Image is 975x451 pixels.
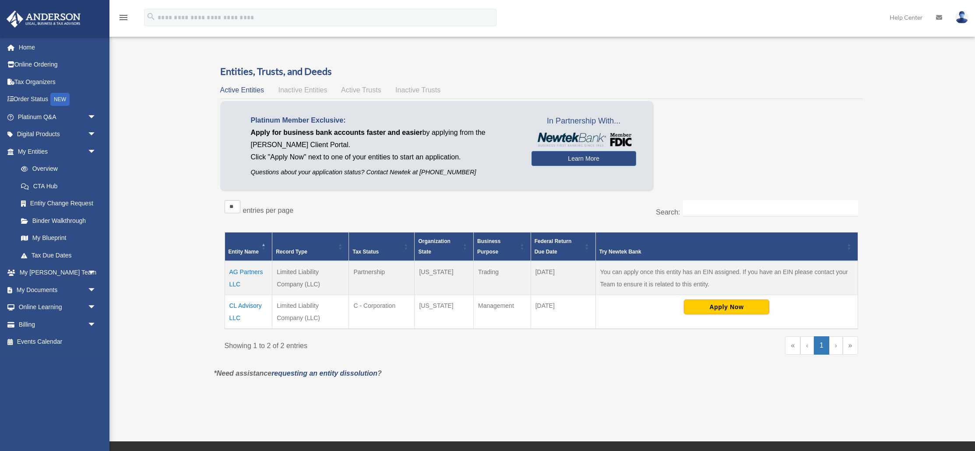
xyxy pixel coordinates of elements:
[474,295,531,329] td: Management
[272,233,349,261] th: Record Type: Activate to sort
[12,195,105,212] a: Entity Change Request
[6,333,109,351] a: Events Calendar
[6,143,105,160] a: My Entitiesarrow_drop_down
[220,65,862,78] h3: Entities, Trusts, and Deeds
[278,86,327,94] span: Inactive Entities
[251,151,518,163] p: Click "Apply Now" next to one of your entities to start an application.
[146,12,156,21] i: search
[415,261,474,295] td: [US_STATE]
[6,316,109,333] a: Billingarrow_drop_down
[531,233,595,261] th: Federal Return Due Date: Activate to sort
[415,295,474,329] td: [US_STATE]
[349,261,415,295] td: Partnership
[12,229,105,247] a: My Blueprint
[349,233,415,261] th: Tax Status: Activate to sort
[214,370,382,377] em: *Need assistance ?
[251,129,422,136] span: Apply for business bank accounts faster and easier
[229,249,259,255] span: Entity Name
[595,233,858,261] th: Try Newtek Bank : Activate to sort
[531,261,595,295] td: [DATE]
[12,212,105,229] a: Binder Walkthrough
[536,133,632,147] img: NewtekBankLogoSM.png
[955,11,968,24] img: User Pic
[272,295,349,329] td: Limited Liability Company (LLC)
[341,86,381,94] span: Active Trusts
[50,93,70,106] div: NEW
[225,336,535,352] div: Showing 1 to 2 of 2 entries
[535,238,572,255] span: Federal Return Due Date
[6,39,109,56] a: Home
[352,249,379,255] span: Tax Status
[251,127,518,151] p: by applying from the [PERSON_NAME] Client Portal.
[12,247,105,264] a: Tax Due Dates
[88,143,105,161] span: arrow_drop_down
[474,261,531,295] td: Trading
[243,207,294,214] label: entries per page
[6,108,109,126] a: Platinum Q&Aarrow_drop_down
[225,233,272,261] th: Entity Name: Activate to invert sorting
[88,316,105,334] span: arrow_drop_down
[785,336,800,355] a: First
[88,281,105,299] span: arrow_drop_down
[531,151,636,166] a: Learn More
[12,177,105,195] a: CTA Hub
[595,261,858,295] td: You can apply once this entity has an EIN assigned. If you have an EIN please contact your Team t...
[6,56,109,74] a: Online Ordering
[829,336,843,355] a: Next
[531,114,636,128] span: In Partnership With...
[395,86,440,94] span: Inactive Trusts
[118,15,129,23] a: menu
[6,73,109,91] a: Tax Organizers
[276,249,307,255] span: Record Type
[118,12,129,23] i: menu
[225,295,272,329] td: CL Advisory LLC
[6,299,109,316] a: Online Learningarrow_drop_down
[6,91,109,109] a: Order StatusNEW
[474,233,531,261] th: Business Purpose: Activate to sort
[6,126,109,143] a: Digital Productsarrow_drop_down
[271,370,377,377] a: requesting an entity dissolution
[88,126,105,144] span: arrow_drop_down
[684,299,769,314] button: Apply Now
[415,233,474,261] th: Organization State: Activate to sort
[12,160,101,178] a: Overview
[88,108,105,126] span: arrow_drop_down
[531,295,595,329] td: [DATE]
[477,238,500,255] span: Business Purpose
[800,336,814,355] a: Previous
[6,281,109,299] a: My Documentsarrow_drop_down
[272,261,349,295] td: Limited Liability Company (LLC)
[225,261,272,295] td: AG Partners LLC
[220,86,264,94] span: Active Entities
[88,299,105,317] span: arrow_drop_down
[418,238,450,255] span: Organization State
[88,264,105,282] span: arrow_drop_down
[843,336,858,355] a: Last
[349,295,415,329] td: C - Corporation
[814,336,829,355] a: 1
[599,247,845,257] div: Try Newtek Bank
[251,167,518,178] p: Questions about your application status? Contact Newtek at [PHONE_NUMBER]
[6,264,109,282] a: My [PERSON_NAME] Teamarrow_drop_down
[656,208,680,216] label: Search:
[251,114,518,127] p: Platinum Member Exclusive:
[4,11,83,28] img: Anderson Advisors Platinum Portal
